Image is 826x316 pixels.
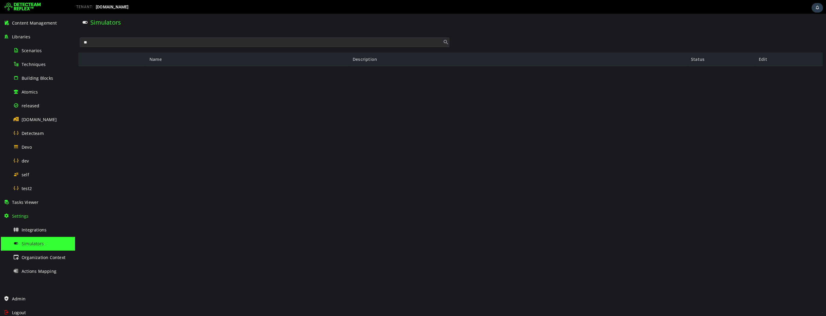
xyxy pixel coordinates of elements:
span: Organization Context [22,255,65,260]
span: Atomics [22,89,38,95]
span: Settings [12,213,29,219]
img: Detecteam logo [5,2,41,12]
span: released [22,103,40,109]
div: Edit [680,39,748,52]
span: self [22,172,29,177]
div: Name [71,39,274,52]
span: Scenarios [22,48,42,53]
span: TENANT: [76,5,93,9]
span: Simulators [22,241,44,246]
span: [DOMAIN_NAME] [96,4,129,9]
div: Status [612,39,680,52]
span: Tasks Viewer [12,199,38,205]
span: Simulators [15,4,46,13]
span: test2 [22,186,32,191]
span: Libraries [12,34,30,40]
span: Integrations [22,227,47,233]
span: Devo [22,144,32,150]
span: dev [22,158,29,164]
span: Actions Mapping [22,268,56,274]
span: Building Blocks [22,75,53,81]
div: Task Notifications [812,3,823,13]
span: [DOMAIN_NAME] [22,117,57,122]
span: Logout [12,310,26,315]
span: Admin [12,296,26,302]
span: Content Management [12,20,57,26]
div: Description [274,39,612,52]
span: Detecteam [22,130,44,136]
span: Techniques [22,61,46,67]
